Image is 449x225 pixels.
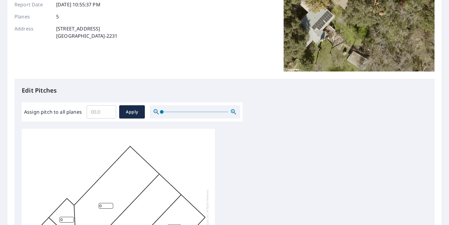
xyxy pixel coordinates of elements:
label: Assign pitch to all planes [24,108,82,116]
p: [DATE] 10:55:37 PM [56,1,100,8]
p: 5 [56,13,59,20]
p: Address [14,25,51,40]
p: Edit Pitches [22,86,427,95]
p: Planes [14,13,51,20]
p: [STREET_ADDRESS] [GEOGRAPHIC_DATA]-2231 [56,25,117,40]
span: Apply [124,108,140,116]
input: 00.0 [87,103,116,120]
button: Apply [119,105,145,119]
p: Report Date [14,1,51,8]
